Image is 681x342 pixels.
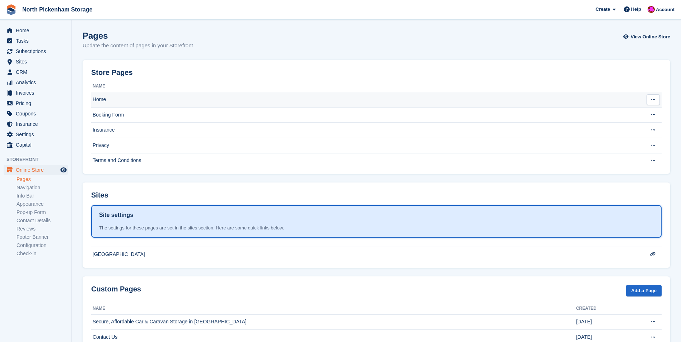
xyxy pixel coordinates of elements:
a: Check-in [17,250,68,257]
a: Pop-up Form [17,209,68,216]
span: CRM [16,67,59,77]
td: Terms and Conditions [91,153,633,168]
span: Account [656,6,675,13]
a: North Pickenham Storage [19,4,95,15]
a: menu [4,140,68,150]
td: Secure, Affordable Car & Caravan Storage in [GEOGRAPHIC_DATA] [91,314,576,330]
td: Home [91,92,633,108]
a: Preview store [59,166,68,174]
span: Tasks [16,36,59,46]
td: [GEOGRAPHIC_DATA] [91,247,633,262]
a: menu [4,25,68,35]
span: Create [596,6,610,13]
a: Info Bar [17,193,68,199]
img: stora-icon-8386f47178a22dfd0bd8f6a31ec36ba5ce8667c1dd55bd0f319d3a0aa187defe.svg [6,4,17,15]
span: Pricing [16,98,59,108]
td: Insurance [91,123,633,138]
span: Home [16,25,59,35]
span: Capital [16,140,59,150]
div: The settings for these pages are set in the sites section. Here are some quick links below. [99,224,654,232]
a: menu [4,67,68,77]
a: Appearance [17,201,68,208]
a: menu [4,129,68,139]
a: Navigation [17,184,68,191]
span: Subscriptions [16,46,59,56]
span: Online Store [16,165,59,175]
span: Coupons [16,109,59,119]
a: Pages [17,176,68,183]
a: menu [4,77,68,87]
a: Contact Details [17,217,68,224]
span: View Online Store [631,33,670,41]
span: Settings [16,129,59,139]
a: menu [4,57,68,67]
a: menu [4,119,68,129]
span: Storefront [6,156,71,163]
a: Add a Page [626,285,662,297]
h2: Sites [91,191,108,199]
h2: Custom Pages [91,285,141,293]
th: Name [91,81,633,92]
th: Created [576,303,633,314]
td: [DATE] [576,314,633,330]
a: Footer Banner [17,234,68,241]
span: Insurance [16,119,59,129]
td: Privacy [91,138,633,153]
a: Reviews [17,225,68,232]
img: Dylan Taylor [648,6,655,13]
p: Update the content of pages in your Storefront [83,42,193,50]
h1: Site settings [99,211,133,219]
a: Configuration [17,242,68,249]
span: Invoices [16,88,59,98]
h1: Pages [83,31,193,41]
a: menu [4,109,68,119]
span: Help [631,6,641,13]
th: Name [91,303,576,314]
a: menu [4,98,68,108]
span: Analytics [16,77,59,87]
a: menu [4,88,68,98]
td: Booking Form [91,107,633,123]
a: menu [4,46,68,56]
a: View Online Store [625,31,670,43]
span: Sites [16,57,59,67]
h2: Store Pages [91,68,133,77]
a: menu [4,36,68,46]
a: menu [4,165,68,175]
